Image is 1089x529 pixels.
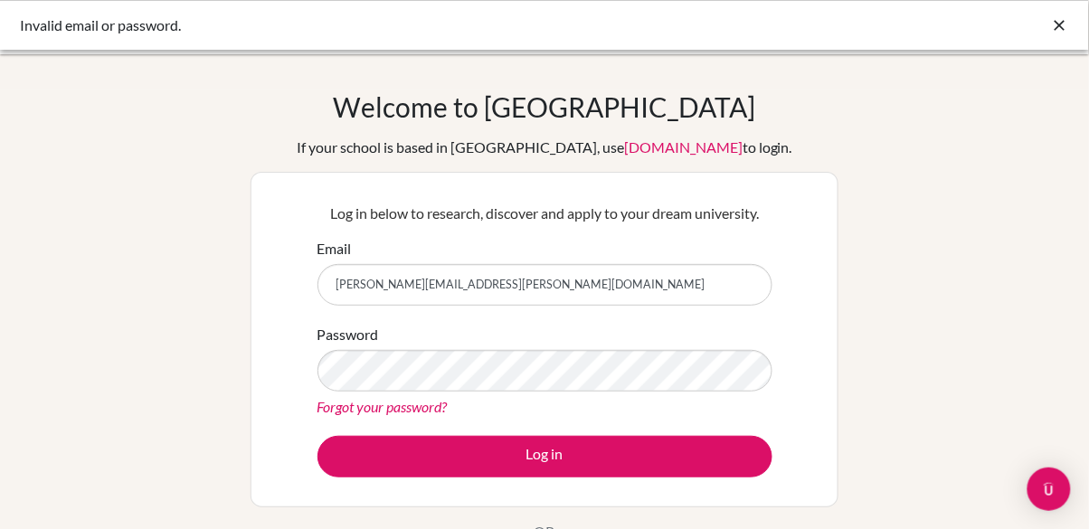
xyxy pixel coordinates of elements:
div: If your school is based in [GEOGRAPHIC_DATA], use to login. [297,137,792,158]
a: Forgot your password? [317,398,448,415]
div: Open Intercom Messenger [1027,468,1071,511]
button: Log in [317,436,772,477]
label: Password [317,324,379,345]
h1: Welcome to [GEOGRAPHIC_DATA] [334,90,756,123]
div: Invalid email or password. [20,14,798,36]
label: Email [317,238,352,260]
a: [DOMAIN_NAME] [624,138,743,156]
p: Log in below to research, discover and apply to your dream university. [317,203,772,224]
